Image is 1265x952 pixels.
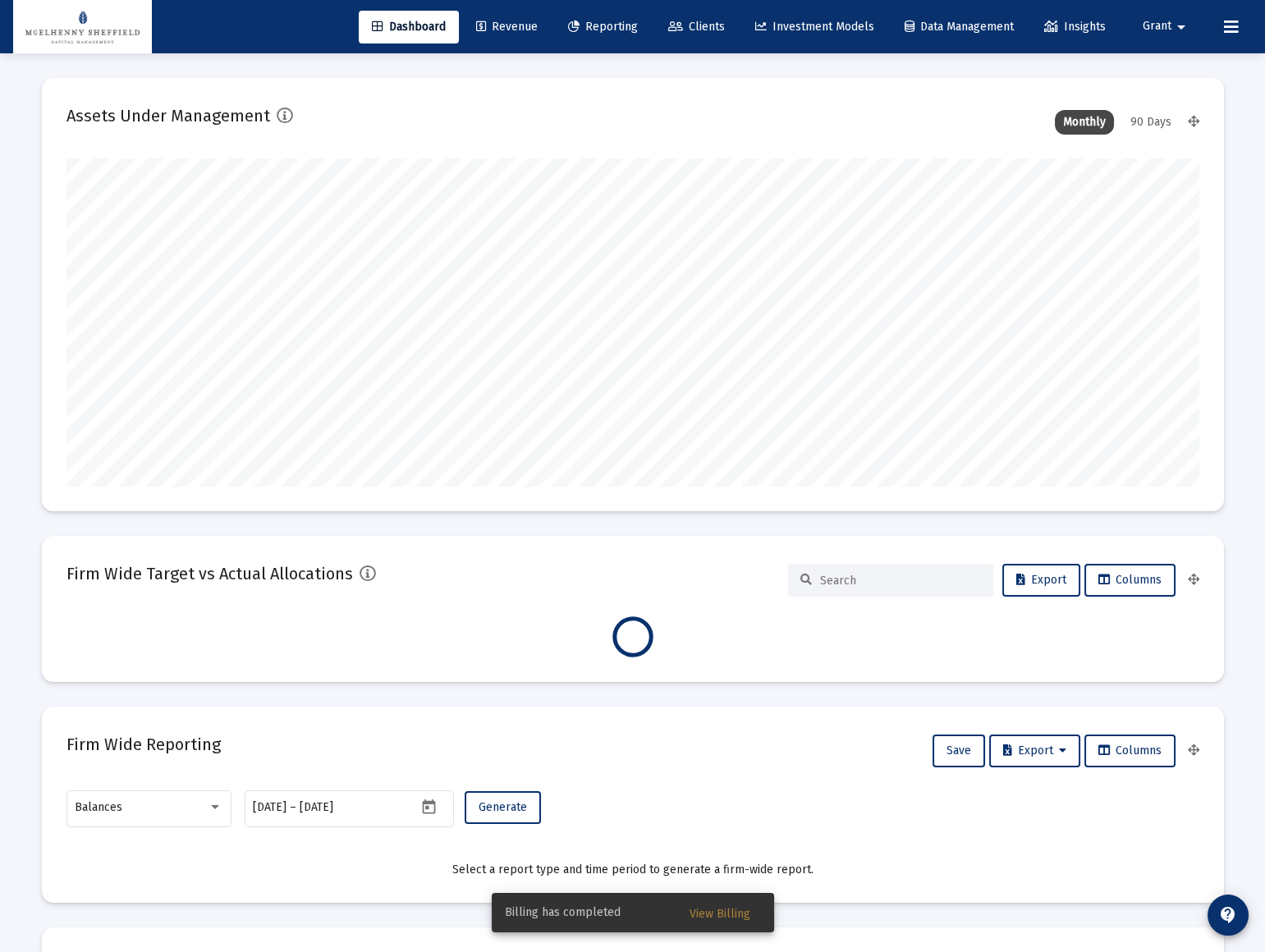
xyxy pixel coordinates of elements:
span: Reporting [568,20,638,34]
span: Investment Models [755,20,874,34]
span: – [290,801,296,814]
a: Insights [1031,11,1119,43]
span: Revenue [476,20,538,34]
button: Export [989,735,1080,767]
button: Generate [465,791,541,824]
span: Balances [75,800,122,814]
div: Monthly [1055,110,1114,135]
mat-icon: contact_support [1218,905,1238,925]
div: 90 Days [1122,110,1180,135]
h2: Firm Wide Target vs Actual Allocations [66,561,353,587]
a: Investment Models [742,11,887,43]
span: Data Management [905,20,1014,34]
a: Clients [655,11,738,43]
span: Export [1016,573,1066,587]
span: Insights [1044,20,1106,34]
span: Columns [1098,744,1162,757]
span: Clients [668,20,725,34]
img: Dashboard [25,11,140,43]
button: Columns [1084,735,1176,767]
a: Data Management [891,11,1027,43]
a: Dashboard [359,11,459,43]
span: View Billing [690,907,750,921]
a: Reporting [555,11,651,43]
button: Grant [1123,10,1211,43]
input: End date [300,801,378,814]
button: Columns [1084,564,1176,597]
span: Billing has completed [505,904,621,921]
span: Export [1003,744,1066,757]
button: Export [1002,564,1080,597]
button: View Billing [676,898,763,927]
span: Dashboard [372,20,446,34]
button: Save [933,735,985,767]
span: Save [946,744,971,757]
mat-icon: arrow_drop_down [1171,11,1191,43]
h2: Firm Wide Reporting [66,731,221,757]
span: Columns [1098,573,1162,587]
button: Open calendar [417,794,441,818]
input: Search [820,574,981,588]
a: Revenue [463,11,551,43]
span: Grant [1143,20,1171,34]
div: Select a report type and time period to generate a firm-wide report. [66,862,1199,878]
span: Generate [479,800,527,814]
h2: Assets Under Management [66,103,270,129]
input: Start date [253,801,286,814]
